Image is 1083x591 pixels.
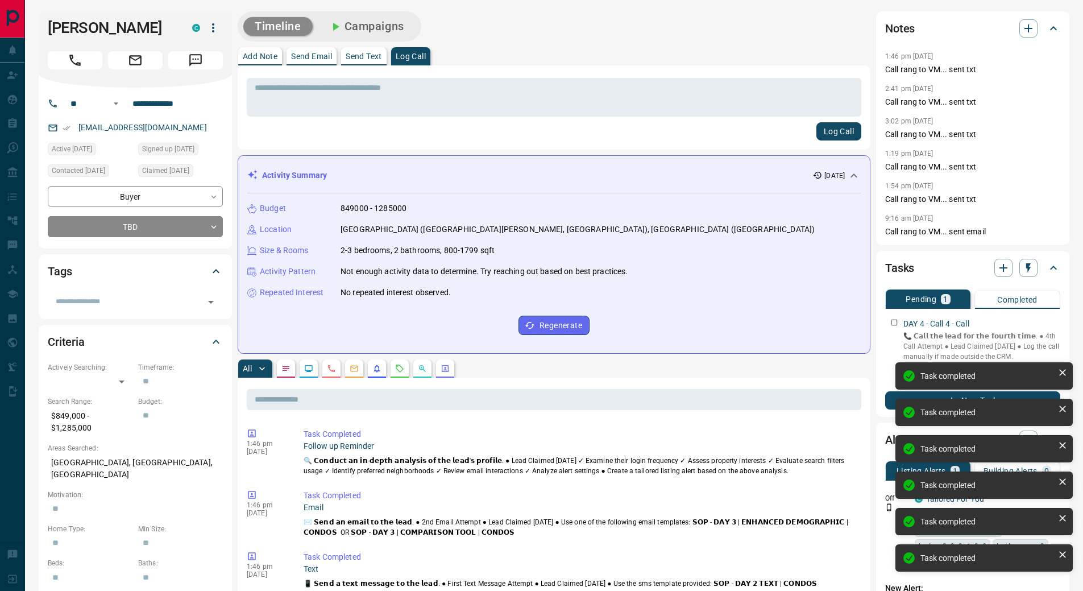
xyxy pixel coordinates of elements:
p: Call rang to VM... sent txt [885,129,1060,140]
p: Send Text [346,52,382,60]
p: [DATE] [247,509,287,517]
p: Beds: [48,558,132,568]
div: Wed Jul 30 2025 [138,164,223,180]
h2: Alerts [885,431,915,449]
p: 1:54 pm [DATE] [885,182,933,190]
div: Tasks [885,254,1060,282]
svg: Push Notification Only [885,503,893,511]
p: Task Completed [304,428,857,440]
p: 📱 𝗦𝗲𝗻𝗱 𝗮 𝘁𝗲𝘅𝘁 𝗺𝗲𝘀𝘀𝗮𝗴𝗲 𝘁𝗼 𝘁𝗵𝗲 𝗹𝗲𝗮𝗱. ● First Text Message Attempt ● Lead Claimed [DATE] ● Use the s... [304,578,857,589]
p: [GEOGRAPHIC_DATA], [GEOGRAPHIC_DATA], [GEOGRAPHIC_DATA] [48,453,223,484]
svg: Listing Alerts [372,364,381,373]
div: Wed Jul 30 2025 [48,143,132,159]
div: Activity Summary[DATE] [247,165,861,186]
p: Task Completed [304,551,857,563]
span: Claimed [DATE] [142,165,189,176]
p: [GEOGRAPHIC_DATA] ([GEOGRAPHIC_DATA][PERSON_NAME], [GEOGRAPHIC_DATA]), [GEOGRAPHIC_DATA] ([GEOGRA... [341,224,815,235]
button: New Task [885,391,1060,410]
p: Motivation: [48,490,223,500]
p: Areas Searched: [48,443,223,453]
button: Open [109,97,123,110]
p: Email [304,502,857,514]
p: Call rang to VM... sent txt [885,193,1060,205]
p: $849,000 - $1,285,000 [48,407,132,437]
div: Thu Oct 09 2025 [48,164,132,180]
p: 3:02 pm [DATE] [885,117,933,125]
span: Signed up [DATE] [142,143,194,155]
p: Task Completed [304,490,857,502]
p: Add Note [243,52,277,60]
p: Search Range: [48,396,132,407]
p: ✉️ 𝗦𝗲𝗻𝗱 𝗮𝗻 𝗲𝗺𝗮𝗶𝗹 𝘁𝗼 𝘁𝗵𝗲 𝗹𝗲𝗮𝗱. ‎● 2nd Email Attempt ‎● Lead Claimed [DATE] ● Use one of the follow... [304,517,857,538]
div: Wed Jul 30 2025 [138,143,223,159]
p: 1:46 pm [247,501,287,509]
p: Call rang to VM... sent txt [885,161,1060,173]
p: Home Type: [48,524,132,534]
p: All [243,365,252,373]
p: Log Call [396,52,426,60]
p: No repeated interest observed. [341,287,451,299]
div: Task completed [920,517,1053,526]
button: Campaigns [317,17,416,36]
div: Buyer [48,186,223,207]
p: 1:46 pm [247,440,287,448]
span: Call [48,51,102,69]
div: Task completed [920,481,1053,490]
div: Task completed [920,444,1053,453]
p: Min Size: [138,524,223,534]
p: Activity Pattern [260,266,316,278]
span: Contacted [DATE] [52,165,105,176]
p: [DATE] [247,448,287,456]
span: Active [DATE] [52,143,92,155]
svg: Notes [281,364,291,373]
h2: Notes [885,19,915,38]
svg: Emails [350,364,359,373]
p: [DATE] [247,571,287,578]
p: Repeated Interest [260,287,323,299]
p: 2-3 bedrooms, 2 bathrooms, 800-1799 sqft [341,245,495,257]
button: Open [203,294,219,310]
p: Call rang to VM... sent txt [885,64,1060,76]
svg: Agent Actions [441,364,450,373]
svg: Calls [327,364,336,373]
h2: Tasks [885,259,914,277]
h1: [PERSON_NAME] [48,19,175,37]
a: [EMAIL_ADDRESS][DOMAIN_NAME] [78,123,207,132]
p: Call rang to VM... sent email [885,226,1060,238]
div: Tags [48,258,223,285]
p: Not enough activity data to determine. Try reaching out based on best practices. [341,266,628,278]
div: Notes [885,15,1060,42]
p: 849000 - 1285000 [341,202,406,214]
p: 1:46 pm [DATE] [885,52,933,60]
button: Regenerate [518,316,590,335]
p: 9:16 am [DATE] [885,214,933,222]
p: Budget: [138,396,223,407]
p: Text [304,563,857,575]
p: 🔍 𝗖𝗼𝗻𝗱𝘂𝗰𝘁 𝗮𝗻 𝗶𝗻-𝗱𝗲𝗽𝘁𝗵 𝗮𝗻𝗮𝗹𝘆𝘀𝗶𝘀 𝗼𝗳 𝘁𝗵𝗲 𝗹𝗲𝗮𝗱'𝘀 𝗽𝗿𝗼𝗳𝗶𝗹𝗲. ‎● Lead Claimed [DATE] ✓ Examine their logi... [304,456,857,476]
p: Size & Rooms [260,245,309,257]
svg: Email Verified [63,124,70,132]
p: Actively Searching: [48,362,132,373]
button: Log Call [816,122,861,140]
h2: Criteria [48,333,85,351]
div: Task completed [920,408,1053,417]
svg: Opportunities [418,364,427,373]
div: condos.ca [192,24,200,32]
button: Timeline [243,17,313,36]
p: Off [885,493,908,503]
p: Budget [260,202,286,214]
p: 1:46 pm [247,563,287,571]
div: TBD [48,216,223,237]
h2: Tags [48,262,72,280]
p: Follow up Reminder [304,440,857,452]
div: Alerts [885,426,1060,453]
div: Task completed [920,371,1053,381]
p: Baths: [138,558,223,568]
p: [DATE] [824,171,845,181]
span: Email [108,51,163,69]
svg: Lead Browsing Activity [304,364,313,373]
span: Message [168,51,223,69]
p: Timeframe: [138,362,223,373]
p: Send Email [291,52,332,60]
p: 2:41 pm [DATE] [885,85,933,93]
